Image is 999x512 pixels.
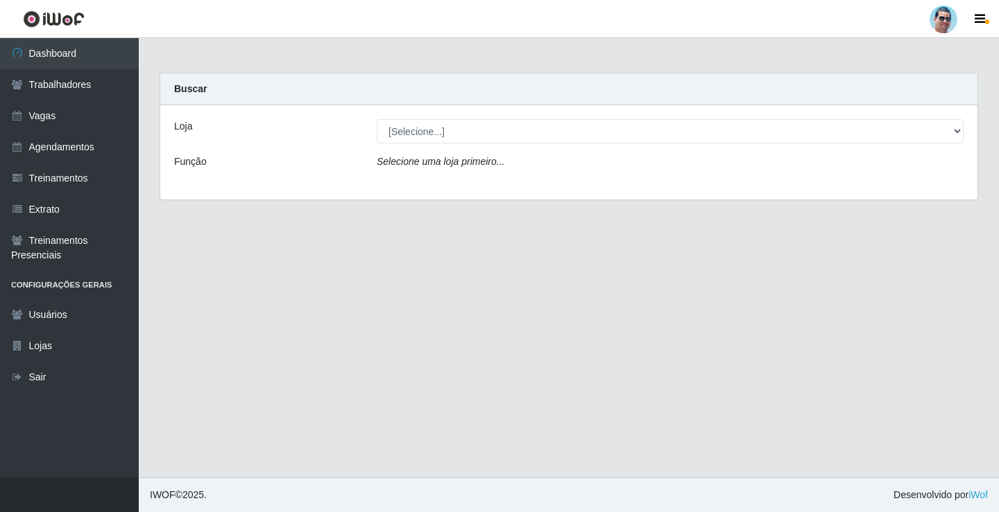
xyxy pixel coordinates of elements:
strong: Buscar [174,83,207,94]
img: CoreUI Logo [23,10,85,28]
span: IWOF [150,489,176,500]
span: © 2025 . [150,488,207,502]
label: Loja [174,119,192,134]
span: Desenvolvido por [894,488,988,502]
label: Função [174,155,207,169]
i: Selecione uma loja primeiro... [377,156,504,167]
a: iWof [968,489,988,500]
